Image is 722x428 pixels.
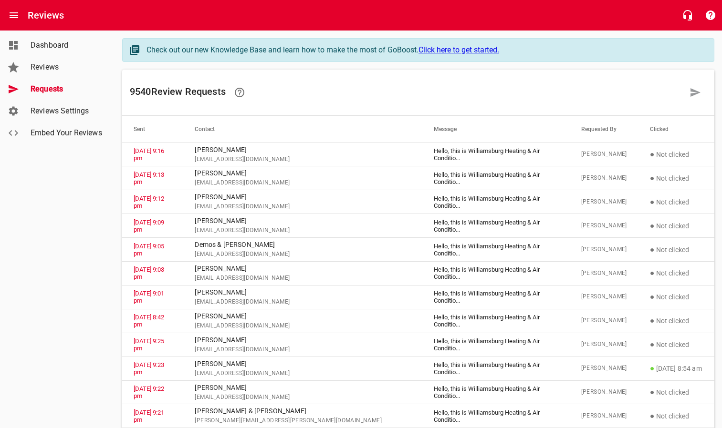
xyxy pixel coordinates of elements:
span: [PERSON_NAME] [581,316,627,326]
span: [EMAIL_ADDRESS][DOMAIN_NAME] [195,178,411,188]
span: Dashboard [31,40,103,51]
td: Hello, this is Williamsburg Heating & Air Conditio ... [422,309,570,333]
a: [DATE] 9:16 pm [134,147,164,162]
p: [PERSON_NAME] [195,168,411,178]
td: Hello, this is Williamsburg Heating & Air Conditio ... [422,190,570,214]
span: Requests [31,83,103,95]
td: Hello, this is Williamsburg Heating & Air Conditio ... [422,285,570,309]
td: Hello, this is Williamsburg Heating & Air Conditio ... [422,166,570,190]
p: [PERSON_NAME] [195,359,411,369]
p: Not clicked [650,339,703,350]
td: Hello, this is Williamsburg Heating & Air Conditio ... [422,214,570,238]
span: [PERSON_NAME] [581,245,627,255]
p: Not clicked [650,291,703,303]
p: [PERSON_NAME] & [PERSON_NAME] [195,406,411,416]
th: Message [422,116,570,143]
p: Not clicked [650,220,703,232]
th: Contact [183,116,422,143]
a: [DATE] 9:03 pm [134,266,164,280]
h6: Reviews [28,8,64,23]
span: [EMAIL_ADDRESS][DOMAIN_NAME] [195,226,411,235]
button: Support Portal [699,4,722,27]
span: ● [650,292,655,301]
span: [EMAIL_ADDRESS][DOMAIN_NAME] [195,321,411,331]
span: [PERSON_NAME] [581,150,627,159]
td: Hello, this is Williamsburg Heating & Air Conditio ... [422,333,570,357]
p: Not clicked [650,267,703,279]
th: Clicked [638,116,714,143]
span: ● [650,364,655,373]
th: Requested By [570,116,638,143]
button: Live Chat [676,4,699,27]
p: Not clicked [650,244,703,255]
a: [DATE] 9:13 pm [134,171,164,185]
span: Reviews [31,61,103,73]
a: [DATE] 9:01 pm [134,290,164,304]
a: [DATE] 9:22 pm [134,385,164,399]
p: Not clicked [650,173,703,184]
p: [PERSON_NAME] [195,383,411,393]
p: Not clicked [650,315,703,326]
span: ● [650,150,655,159]
p: [PERSON_NAME] [195,311,411,321]
span: [PERSON_NAME] [581,340,627,349]
div: Check out our new Knowledge Base and learn how to make the most of GoBoost. [146,44,704,56]
a: [DATE] 8:42 pm [134,314,164,328]
span: ● [650,197,655,206]
span: [EMAIL_ADDRESS][DOMAIN_NAME] [195,274,411,283]
span: ● [650,268,655,277]
span: [EMAIL_ADDRESS][DOMAIN_NAME] [195,393,411,402]
td: Hello, this is Williamsburg Heating & Air Conditio ... [422,262,570,285]
p: Not clicked [650,387,703,398]
span: [PERSON_NAME] [581,364,627,373]
span: [PERSON_NAME] [581,221,627,231]
a: [DATE] 9:25 pm [134,337,164,352]
p: Not clicked [650,149,703,160]
a: [DATE] 9:05 pm [134,243,164,257]
td: Hello, this is Williamsburg Heating & Air Conditio ... [422,380,570,404]
span: [EMAIL_ADDRESS][DOMAIN_NAME] [195,297,411,307]
span: ● [650,411,655,420]
span: [EMAIL_ADDRESS][DOMAIN_NAME] [195,369,411,378]
span: [PERSON_NAME][EMAIL_ADDRESS][PERSON_NAME][DOMAIN_NAME] [195,416,411,426]
a: [DATE] 9:09 pm [134,219,164,233]
a: Click here to get started. [419,45,499,54]
span: [EMAIL_ADDRESS][DOMAIN_NAME] [195,155,411,164]
td: Hello, this is Williamsburg Heating & Air Conditio ... [422,238,570,262]
span: ● [650,340,655,349]
span: [PERSON_NAME] [581,411,627,421]
th: Sent [122,116,183,143]
p: [PERSON_NAME] [195,264,411,274]
p: Demos & [PERSON_NAME] [195,240,411,250]
span: [PERSON_NAME] [581,197,627,207]
span: Reviews Settings [31,105,103,117]
span: [EMAIL_ADDRESS][DOMAIN_NAME] [195,250,411,259]
p: [PERSON_NAME] [195,192,411,202]
span: [PERSON_NAME] [581,269,627,278]
p: [PERSON_NAME] [195,335,411,345]
span: [PERSON_NAME] [581,173,627,183]
a: [DATE] 9:12 pm [134,195,164,209]
p: [PERSON_NAME] [195,287,411,297]
td: Hello, this is Williamsburg Heating & Air Conditio ... [422,404,570,428]
button: Open drawer [2,4,25,27]
a: [DATE] 9:23 pm [134,361,164,376]
span: ● [650,316,655,325]
span: ● [650,245,655,254]
p: [PERSON_NAME] [195,145,411,155]
td: Hello, this is Williamsburg Heating & Air Conditio ... [422,357,570,380]
a: Request a review [684,81,707,104]
a: [DATE] 9:21 pm [134,409,164,423]
span: ● [650,173,655,183]
p: Not clicked [650,410,703,422]
span: [EMAIL_ADDRESS][DOMAIN_NAME] [195,202,411,212]
h6: 9540 Review Request s [130,81,684,104]
span: ● [650,221,655,230]
span: [PERSON_NAME] [581,387,627,397]
span: Embed Your Reviews [31,127,103,139]
p: Not clicked [650,196,703,208]
span: [EMAIL_ADDRESS][DOMAIN_NAME] [195,345,411,355]
p: [PERSON_NAME] [195,216,411,226]
p: [DATE] 8:54 am [650,363,703,374]
a: Learn how requesting reviews can improve your online presence [228,81,251,104]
